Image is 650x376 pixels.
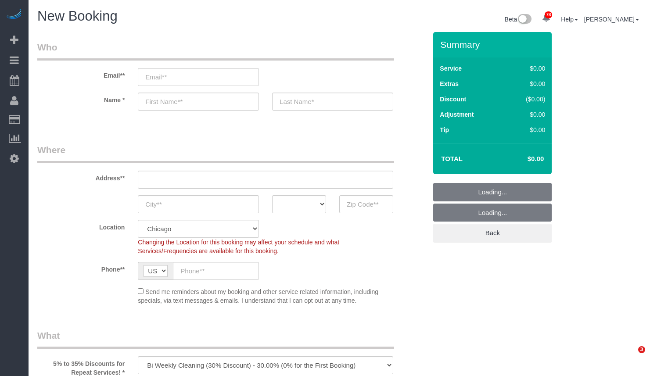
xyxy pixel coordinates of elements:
div: $0.00 [507,125,545,134]
span: 3 [638,346,645,353]
div: $0.00 [507,64,545,73]
span: 78 [545,11,552,18]
a: Beta [505,16,532,23]
a: [PERSON_NAME] [584,16,639,23]
label: Extras [440,79,459,88]
a: 78 [538,9,555,28]
span: Changing the Location for this booking may affect your schedule and what Services/Frequencies are... [138,239,339,254]
label: Service [440,64,462,73]
h4: $0.00 [501,155,544,163]
input: First Name** [138,93,259,111]
div: $0.00 [507,110,545,119]
legend: Where [37,143,394,163]
h3: Summary [440,39,547,50]
span: New Booking [37,8,118,24]
label: Discount [440,95,466,104]
div: $0.00 [507,79,545,88]
input: Zip Code** [339,195,393,213]
span: Send me reminders about my booking and other service related information, including specials, via... [138,288,378,304]
legend: Who [37,41,394,61]
iframe: Intercom live chat [620,346,641,367]
label: Name * [31,93,131,104]
img: New interface [517,14,531,25]
div: ($0.00) [507,95,545,104]
label: Location [31,220,131,232]
input: Last Name* [272,93,393,111]
img: Automaid Logo [5,9,23,21]
a: Help [561,16,578,23]
a: Back [433,224,552,242]
label: Tip [440,125,449,134]
legend: What [37,329,394,349]
label: Adjustment [440,110,474,119]
strong: Total [441,155,463,162]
